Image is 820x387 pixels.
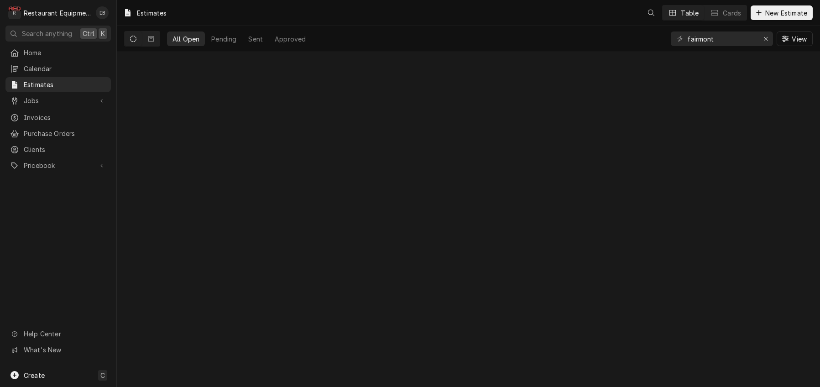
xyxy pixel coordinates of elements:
span: Purchase Orders [24,129,106,138]
div: Table [681,8,699,18]
div: Sent [248,34,263,44]
input: Keyword search [687,31,756,46]
span: View [790,34,809,44]
button: Open search [644,5,658,20]
a: Go to Help Center [5,326,111,341]
span: K [101,29,105,38]
span: Create [24,371,45,379]
a: Go to What's New [5,342,111,357]
div: Approved [275,34,306,44]
span: Clients [24,145,106,154]
div: Restaurant Equipment Diagnostics's Avatar [8,6,21,19]
span: Calendar [24,64,106,73]
a: Invoices [5,110,111,125]
div: Pending [211,34,236,44]
button: Search anythingCtrlK [5,26,111,42]
button: Erase input [758,31,773,46]
div: All Open [172,34,199,44]
span: Jobs [24,96,93,105]
a: Calendar [5,61,111,76]
span: What's New [24,345,105,355]
span: Pricebook [24,161,93,170]
span: Search anything [22,29,72,38]
button: New Estimate [751,5,813,20]
a: Go to Pricebook [5,158,111,173]
div: Cards [723,8,741,18]
span: Invoices [24,113,106,122]
a: Purchase Orders [5,126,111,141]
div: R [8,6,21,19]
span: New Estimate [763,8,809,18]
a: Go to Jobs [5,93,111,108]
div: Emily Bird's Avatar [96,6,109,19]
span: C [100,371,105,380]
span: Estimates [24,80,106,89]
a: Estimates [5,77,111,92]
span: Home [24,48,106,58]
button: View [777,31,813,46]
div: Restaurant Equipment Diagnostics [24,8,91,18]
a: Home [5,45,111,60]
span: Help Center [24,329,105,339]
span: Ctrl [83,29,94,38]
div: EB [96,6,109,19]
a: Clients [5,142,111,157]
